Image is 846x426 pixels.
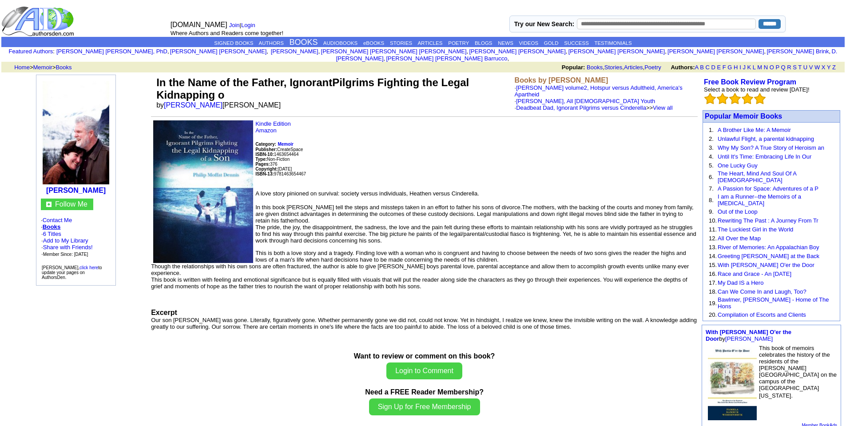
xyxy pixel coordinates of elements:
a: Deadbeat Dad, Ignorant Pilgrims versus Cinderella [516,104,646,111]
font: · >> [515,104,673,111]
font: 8. [709,197,714,203]
a: Amazon [255,127,277,134]
img: gc.jpg [46,202,52,207]
a: Rewriting The Past : A Journey From Tr [718,217,818,224]
a: [PERSON_NAME] Brink [767,48,829,55]
a: I am a Runner--the Memoirs of a [MEDICAL_DATA] [718,193,801,207]
a: X [822,64,826,71]
a: [PERSON_NAME] [269,48,318,55]
a: Books [587,64,603,71]
a: A [695,64,699,71]
a: Unlawful Flight, a parental kidnapping [718,135,814,142]
font: [PERSON_NAME], to update your pages on AuthorsDen. [42,265,102,280]
img: 162911.jpg [43,81,109,184]
a: SUCCESS [564,40,589,46]
font: 20. [709,311,717,318]
a: Poetry [644,64,661,71]
a: [PERSON_NAME] [164,101,222,109]
img: See larger image [153,120,253,263]
a: The Heart, Mind And Soul Of A [DEMOGRAPHIC_DATA] [718,170,796,183]
font: 17. [709,279,717,286]
a: Featured Authors [9,48,53,55]
a: I [739,64,741,71]
a: J [743,64,746,71]
font: 11. [709,226,717,233]
img: bigemptystars.png [754,93,766,104]
a: S [793,64,797,71]
font: by [706,329,791,342]
font: Where Authors and Readers come together! [171,30,283,36]
font: 13. [709,244,717,251]
a: With [PERSON_NAME] O'er the Door [718,262,814,268]
a: W [814,64,820,71]
a: Memoir [278,140,294,147]
a: BLOGS [475,40,493,46]
button: Sign Up for Free Membership [369,398,480,415]
font: · [515,84,683,111]
font: , , , [562,64,844,71]
a: Memoir [33,64,52,71]
a: Popular Memoir Books [705,112,782,120]
font: Copyright: [255,167,278,171]
a: SIGNED BOOKS [214,40,253,46]
a: L [753,64,756,71]
font: > > [11,64,72,71]
a: Add to My Library [43,237,88,244]
a: All Over the Map [718,235,761,242]
a: C [705,64,709,71]
a: O [770,64,774,71]
font: 19. [709,300,717,307]
a: [PERSON_NAME] [PERSON_NAME] [469,48,565,55]
font: In the Name of the Father, IgnorantPilgrims Fighting the Legal Kidnapping o [156,76,469,101]
p: This is both a love story and a tragedy. Finding love with a woman who is congruent and having to... [151,250,698,290]
font: 9781463654467 [255,171,306,176]
font: 10. [709,217,717,224]
a: GOLD [544,40,559,46]
font: Our son [PERSON_NAME] was gone. Literally, figuratively gone. Whether permanently gone we did not... [151,317,697,330]
a: NEWS [498,40,513,46]
img: bigemptystars.png [729,93,741,104]
a: Home [14,64,30,71]
a: D [711,64,715,71]
a: G [727,64,732,71]
font: 15. [709,262,717,268]
b: Authors: [671,64,695,71]
font: [DOMAIN_NAME] [171,21,227,28]
a: BOOKS [290,38,318,47]
a: Kindle Edition [255,120,291,127]
font: 14. [709,253,717,259]
a: [PERSON_NAME] [46,187,106,194]
a: Articles [624,64,643,71]
a: Join [229,22,240,28]
a: Bawlmer, [PERSON_NAME] - Home of The Hons [718,296,829,310]
a: A Passion for Space: Adventures of a P [718,185,818,192]
a: M [757,64,762,71]
b: ISBN-10: [255,152,274,157]
font: i [268,49,269,54]
a: Contact Me [43,217,72,223]
a: [PERSON_NAME] [PERSON_NAME] [170,48,266,55]
a: Q [781,64,785,71]
a: [PERSON_NAME] volume2, Hotspur versus Adultheid, America's Apartheid [515,84,683,98]
a: F [723,64,726,71]
font: i [567,49,568,54]
font: 4. [709,153,714,160]
a: Free Book Review Program [704,78,796,86]
a: Y [827,64,830,71]
b: Publisher: [255,147,277,152]
b: Category: [255,142,276,147]
a: K [747,64,751,71]
a: ARTICLES [417,40,442,46]
font: · [515,98,673,111]
a: River of Memories: An Appalachian Boy [718,244,819,251]
a: With [PERSON_NAME] O'er the Door [706,329,791,342]
a: View all [653,104,673,111]
p: In this book [PERSON_NAME] tell the steps and missteps taken in an effort to father his sons of d... [151,204,698,244]
a: B [700,64,704,71]
font: by [PERSON_NAME] [156,101,281,109]
a: [PERSON_NAME] [PERSON_NAME], PhD [56,48,167,55]
a: Compilation of Escorts and Clients [718,311,806,318]
font: 2. [709,135,714,142]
